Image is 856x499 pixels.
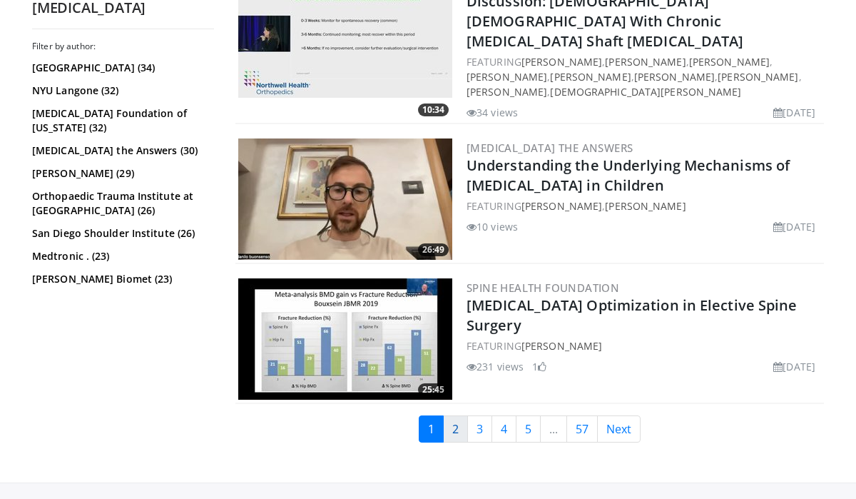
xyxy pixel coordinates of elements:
[605,55,686,69] a: [PERSON_NAME]
[532,359,546,374] li: 1
[467,85,547,99] a: [PERSON_NAME]
[597,415,641,443] a: Next
[773,105,815,120] li: [DATE]
[32,249,210,263] a: Medtronic . (23)
[238,138,452,260] img: e1caf41a-d17f-416c-b457-6c418f189716.300x170_q85_crop-smart_upscale.jpg
[550,70,631,84] a: [PERSON_NAME]
[238,278,452,400] img: cf36b02d-cf4a-40b3-89d6-73f12f4b38cd.300x170_q85_crop-smart_upscale.jpg
[32,143,210,158] a: [MEDICAL_DATA] the Answers (30)
[467,415,492,443] a: 3
[418,104,449,116] span: 10:34
[521,339,602,353] a: [PERSON_NAME]
[443,415,468,443] a: 2
[419,415,444,443] a: 1
[235,415,824,443] nav: Search results pages
[467,54,821,99] div: FEATURING , , , , , , , ,
[521,199,602,213] a: [PERSON_NAME]
[467,296,798,335] a: [MEDICAL_DATA] Optimization in Elective Spine Surgery
[689,55,770,69] a: [PERSON_NAME]
[467,281,619,295] a: Spine Health Foundation
[566,415,598,443] a: 57
[491,415,516,443] a: 4
[238,138,452,260] a: 26:49
[467,359,524,374] li: 231 views
[32,106,210,135] a: [MEDICAL_DATA] Foundation of [US_STATE] (32)
[634,70,715,84] a: [PERSON_NAME]
[238,278,452,400] a: 25:45
[467,141,633,155] a: [MEDICAL_DATA] the Answers
[32,61,210,75] a: [GEOGRAPHIC_DATA] (34)
[467,105,518,120] li: 34 views
[467,219,518,234] li: 10 views
[516,415,541,443] a: 5
[32,226,210,241] a: San Diego Shoulder Institute (26)
[32,41,214,52] h3: Filter by author:
[467,338,821,353] div: FEATURING
[773,219,815,234] li: [DATE]
[718,70,798,84] a: [PERSON_NAME]
[521,55,602,69] a: [PERSON_NAME]
[467,70,547,84] a: [PERSON_NAME]
[32,166,210,181] a: [PERSON_NAME] (29)
[467,198,821,213] div: FEATURING ,
[418,383,449,396] span: 25:45
[418,243,449,256] span: 26:49
[467,156,790,195] a: Understanding the Underlying Mechanisms of [MEDICAL_DATA] in Children
[32,84,210,98] a: NYU Langone (32)
[550,85,741,99] a: [DEMOGRAPHIC_DATA][PERSON_NAME]
[605,199,686,213] a: [PERSON_NAME]
[773,359,815,374] li: [DATE]
[32,272,210,286] a: [PERSON_NAME] Biomet (23)
[32,189,210,218] a: Orthopaedic Trauma Institute at [GEOGRAPHIC_DATA] (26)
